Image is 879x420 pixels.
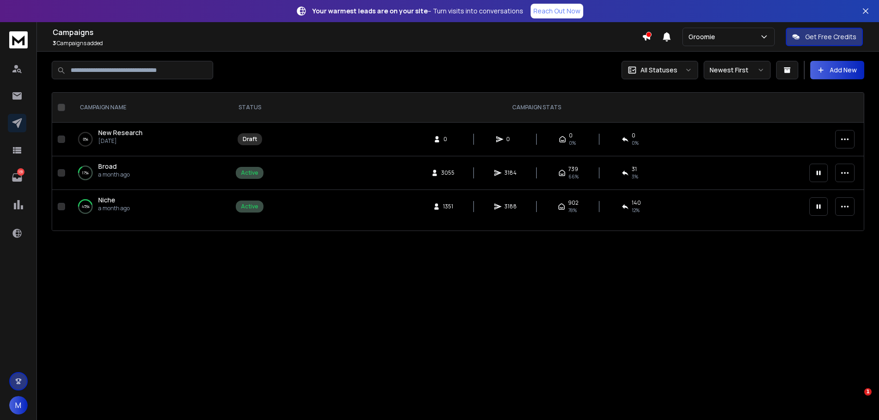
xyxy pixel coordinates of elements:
span: 0 [632,132,635,139]
div: Active [241,203,258,210]
td: 45%Nichea month ago [69,190,230,224]
td: 17%Broada month ago [69,156,230,190]
button: M [9,396,28,414]
p: Campaigns added [53,40,642,47]
p: [DATE] [98,137,143,145]
span: 739 [568,166,578,173]
span: 3 [53,39,56,47]
div: Active [241,169,258,177]
span: 78 % [568,207,577,214]
a: Broad [98,162,117,171]
button: Add New [810,61,864,79]
strong: Your warmest leads are on your site [312,6,428,15]
th: CAMPAIGN STATS [269,93,804,123]
p: a month ago [98,171,130,178]
span: 3188 [504,203,517,210]
h1: Campaigns [53,27,642,38]
p: 0 % [83,135,88,144]
span: 31 [632,166,637,173]
p: Get Free Credits [805,32,856,41]
button: Newest First [704,61,771,79]
p: Reach Out Now [533,6,580,16]
span: 0 [506,136,515,143]
p: – Turn visits into conversations [312,6,523,16]
img: logo [9,31,28,48]
span: 0% [569,139,576,147]
span: 3055 [441,169,454,177]
span: 3 % [632,173,638,180]
div: Draft [243,136,257,143]
a: 131 [8,168,26,187]
span: 1 [864,388,872,396]
td: 0%New Research[DATE] [69,123,230,156]
span: 66 % [568,173,579,180]
button: Get Free Credits [786,28,863,46]
a: Niche [98,195,115,205]
a: New Research [98,128,143,137]
p: a month ago [98,205,130,212]
span: 0% [632,139,639,147]
span: 902 [568,199,579,207]
span: 12 % [632,207,640,214]
p: Groomie [688,32,719,41]
th: STATUS [230,93,269,123]
p: 131 [17,168,24,176]
iframe: Intercom live chat [845,388,867,410]
span: 1351 [443,203,453,210]
span: 3184 [504,169,517,177]
span: 140 [632,199,641,207]
p: 17 % [82,168,89,177]
span: Niche [98,195,115,204]
span: 0 [569,132,573,139]
p: 45 % [82,202,90,211]
th: CAMPAIGN NAME [69,93,230,123]
p: All Statuses [640,65,677,75]
a: Reach Out Now [531,4,583,18]
span: 0 [443,136,453,143]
